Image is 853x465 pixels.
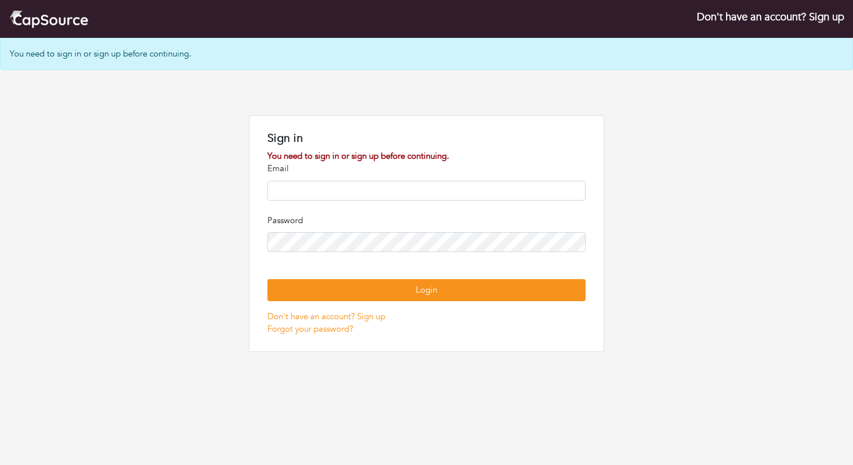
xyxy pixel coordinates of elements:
[267,214,586,227] p: Password
[9,9,89,29] img: cap_logo.png
[267,162,586,175] p: Email
[267,323,353,334] a: Forgot your password?
[267,311,385,322] a: Don't have an account? Sign up
[697,10,844,24] a: Don't have an account? Sign up
[267,279,586,301] button: Login
[267,132,586,145] h1: Sign in
[267,150,586,163] div: You need to sign in or sign up before continuing.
